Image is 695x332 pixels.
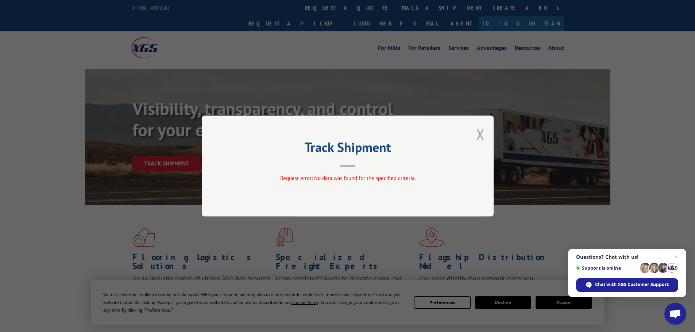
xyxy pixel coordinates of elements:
h2: Track Shipment [238,142,457,156]
div: Open chat [664,303,686,325]
span: Chat with XGS Customer Support [595,281,669,288]
span: Close chat [672,253,681,261]
div: Chat with XGS Customer Support [576,278,678,292]
span: Questions? Chat with us! [576,254,678,260]
button: Close modal [476,125,484,144]
span: Support is online [576,265,637,271]
span: Request error: No data was found for the specified criteria. [280,175,415,181]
